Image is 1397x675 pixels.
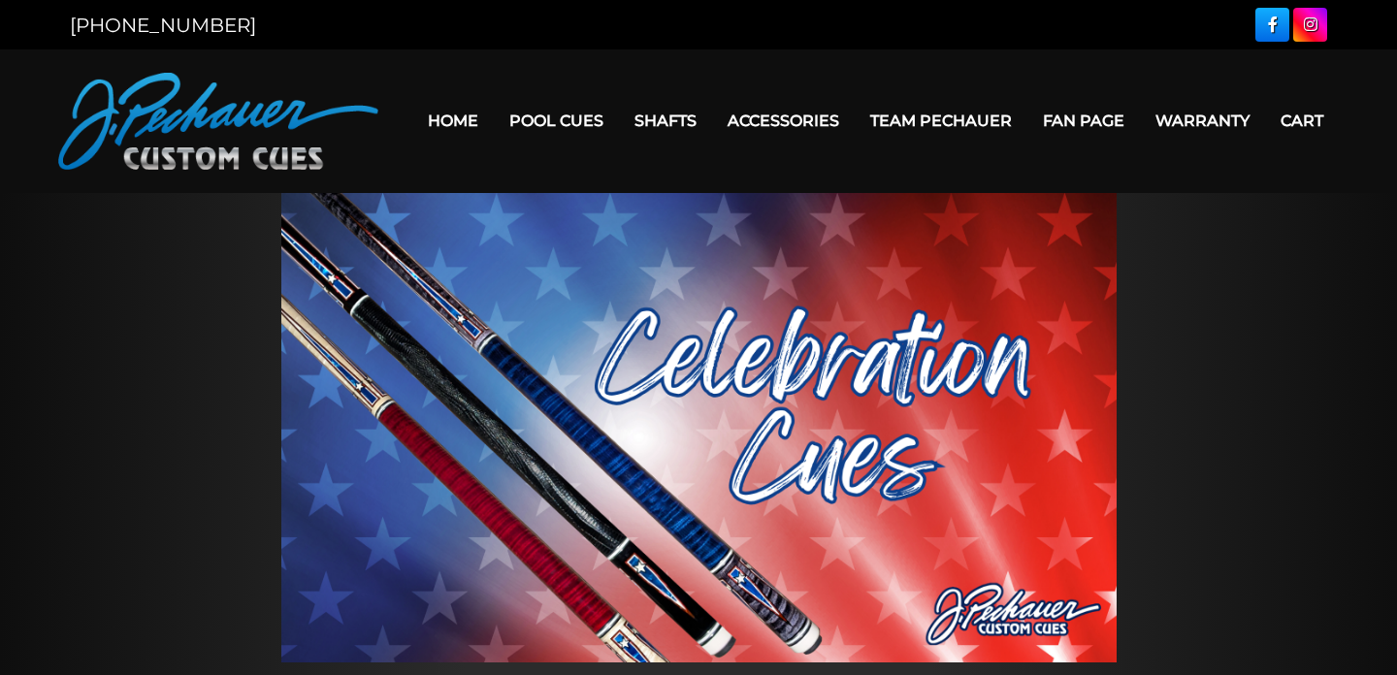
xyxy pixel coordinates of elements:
[70,14,256,37] a: [PHONE_NUMBER]
[1140,96,1265,145] a: Warranty
[494,96,619,145] a: Pool Cues
[619,96,712,145] a: Shafts
[1265,96,1339,145] a: Cart
[855,96,1027,145] a: Team Pechauer
[1027,96,1140,145] a: Fan Page
[712,96,855,145] a: Accessories
[412,96,494,145] a: Home
[58,73,378,170] img: Pechauer Custom Cues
